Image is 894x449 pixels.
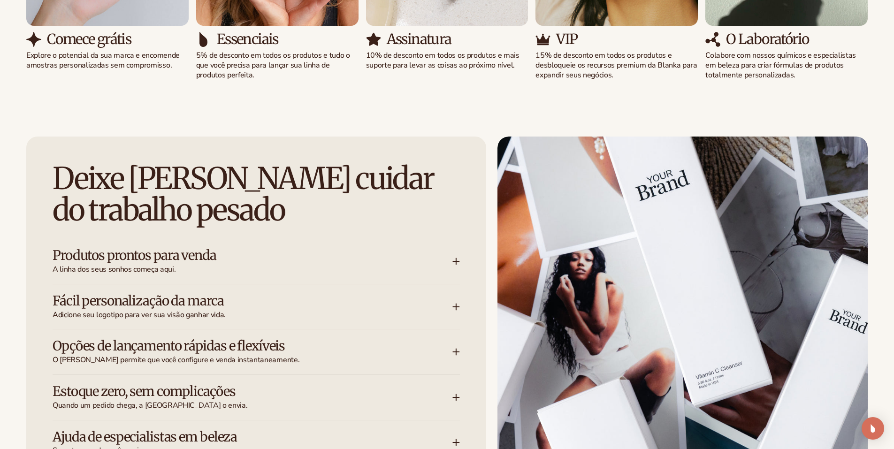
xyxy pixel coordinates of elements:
font: 10% de desconto em todos os produtos e mais suporte para levar as coisas ao próximo nível. [366,50,520,70]
font: do trabalho pesado [53,191,284,228]
img: Imagem 15 do Shopify [366,32,381,47]
font: Essenciais [217,30,278,48]
font: Estoque zero, sem complicações [53,383,235,400]
font: Produtos prontos para venda [53,247,216,264]
font: A linha dos seus sonhos começa aqui. [53,264,176,274]
font: Explore o potencial da sua marca e encomende amostras personalizadas sem compromisso. [26,50,180,70]
font: 15% de desconto em todos os produtos e desbloqueie os recursos premium da Blanka para expandir se... [535,50,697,80]
div: Abra o Intercom Messenger [862,417,884,440]
img: Imagem 17 do Shopify [535,32,550,47]
font: Colabore com nossos químicos e especialistas em beleza para criar fórmulas de produtos totalmente... [705,50,856,80]
font: O [PERSON_NAME] permite que você configure e venda instantaneamente. [53,355,299,365]
font: VIP [556,30,577,48]
font: Ajuda de especialistas em beleza [53,428,237,445]
font: 5% de desconto em todos os produtos e tudo o que você precisa para lançar sua linha de produtos p... [196,50,350,80]
font: O Laboratório [726,30,809,48]
font: Assinatura [387,30,451,48]
img: Imagem 11 do Shopify [26,32,41,47]
font: Comece grátis [47,30,131,48]
font: Adicione seu logotipo para ver sua visão ganhar vida. [53,310,226,320]
font: Opções de lançamento rápidas e flexíveis [53,337,285,354]
font: Quando um pedido chega, a [GEOGRAPHIC_DATA] o envia. [53,400,247,411]
font: Deixe [PERSON_NAME] cuidar [53,160,434,197]
img: Imagem 19 do Shopify [705,32,720,47]
img: Imagem 13 do Shopify [196,32,211,47]
font: Fácil personalização da marca [53,292,224,309]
